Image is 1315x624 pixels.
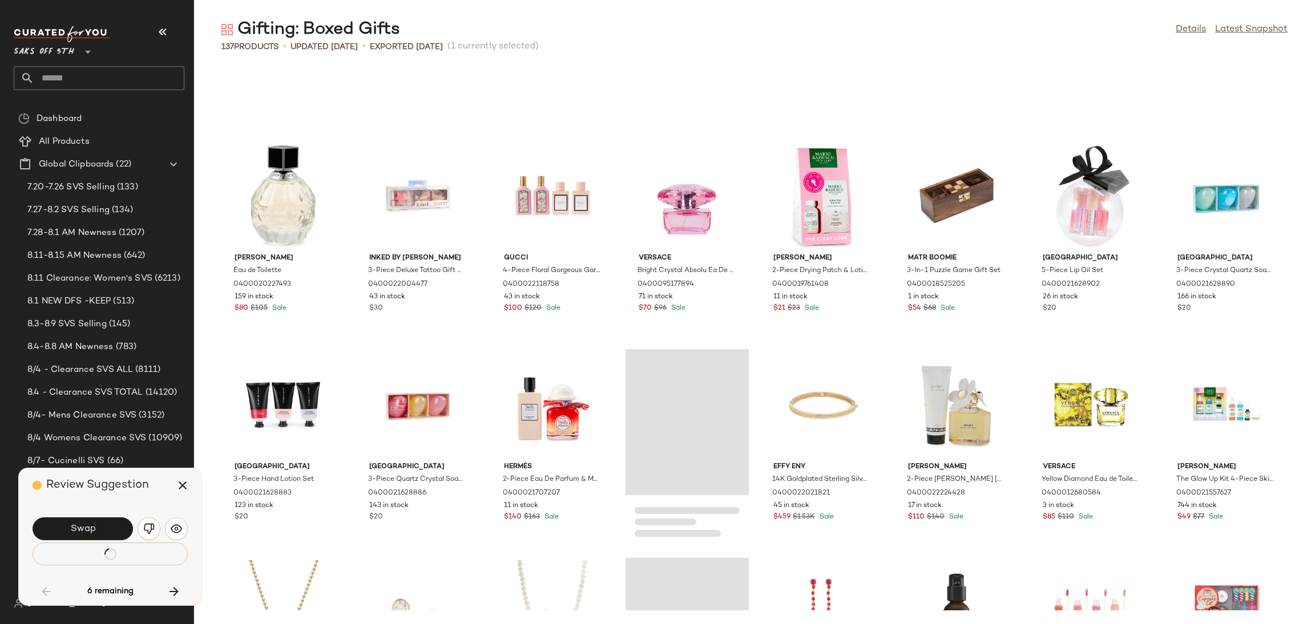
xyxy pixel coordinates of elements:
button: Swap [33,517,133,540]
span: $1.53K [793,512,815,522]
img: 0400021707207 [495,351,610,457]
img: svg%3e [221,24,233,35]
img: 0400021628883 [225,351,341,457]
span: 3-Piece Deluxe Tattoo Gift Set [368,266,465,276]
span: 2-Piece Eau De Parfum & Moisturizing Body Lotion Gift Set [503,475,600,485]
span: $70 [639,303,652,314]
span: 3-Piece Crystal Quartz Soap Set [1176,266,1273,276]
span: $30 [369,303,383,314]
span: 137 [221,43,234,51]
span: 26 in stock [1043,292,1078,302]
span: 0400018525205 [907,279,965,290]
img: 0400022021821 [764,351,880,457]
img: 0400021628902 [1034,143,1149,249]
span: (133) [115,181,138,194]
span: Review Suggestion [46,479,149,491]
span: $20 [1177,303,1191,314]
span: $140 [504,512,522,522]
a: Latest Snapshot [1215,23,1288,37]
span: 0400021628902 [1042,279,1100,290]
span: 0400019761408 [772,279,829,290]
span: 17 in stock [908,501,942,511]
span: $140 [927,512,945,522]
span: [GEOGRAPHIC_DATA] [369,462,466,472]
span: [PERSON_NAME] [235,253,332,264]
span: Sale [542,513,559,521]
span: • [362,40,365,54]
span: Sale [270,305,287,312]
span: 0400021707207 [503,488,560,499]
span: (66) [105,455,124,468]
p: Exported [DATE] [370,41,443,53]
span: 43 in stock [504,292,540,302]
span: $77 [1193,512,1204,522]
span: (513) [111,295,134,308]
span: 1 in stock [908,292,939,302]
img: svg%3e [18,113,30,124]
span: Sale [669,305,685,312]
span: $110 [1058,512,1074,522]
img: 0400022004477 [360,143,475,249]
span: 5-Piece Lip Oil Set [1042,266,1103,276]
span: 7.20-7.26 SVS Selling [27,181,115,194]
span: Gucci [504,253,601,264]
span: $120 [525,303,542,314]
span: $96 [654,303,667,314]
span: $80 [235,303,248,314]
span: 0400095177894 [638,279,694,290]
span: 8.11-8.15 AM Newness [27,249,122,262]
span: Versace [639,253,736,264]
a: Details [1176,23,1206,37]
img: svg%3e [171,523,182,534]
span: 7.27-8.2 SVS Selling [27,204,110,217]
span: 71 in stock [639,292,673,302]
span: 0400021628886 [368,488,426,499]
span: 8.3-8.9 SVS Selling [27,318,107,331]
span: Effy ENY [773,462,870,472]
span: 2-Piece Drying Patch & Lotion Set [772,266,869,276]
span: $21 [773,303,785,314]
img: 0400018525205 [899,143,1014,249]
span: (6213) [152,272,180,285]
span: 159 in stock [235,292,273,302]
span: 7.28-8.1 AM Newness [27,226,116,240]
span: Eau de Toilette [233,266,281,276]
span: [GEOGRAPHIC_DATA] [1043,253,1140,264]
span: 8/4 - Clearance SVS ALL [27,363,133,376]
span: Inked by [PERSON_NAME] [369,253,466,264]
span: 8.4-8.8 AM Newness [27,341,114,354]
span: Sale [544,305,560,312]
img: svg%3e [14,599,23,608]
span: All Products [39,135,90,148]
img: cfy_white_logo.C9jOOHJF.svg [14,26,111,42]
span: Saks OFF 5TH [14,39,74,59]
img: 0400020227493 [225,143,341,249]
span: Yellow Diamond Eau de Toilette Natural Spray [1042,475,1139,485]
span: $20 [235,512,248,522]
span: 8/4 Womens Clearance SVS [27,432,146,445]
img: 0400019761408 [764,143,880,249]
span: Sale [1207,513,1223,521]
img: 0400021628886 [360,351,475,457]
span: 3 in stock [1043,501,1074,511]
img: svg%3e [143,523,155,534]
span: Hermès [504,462,601,472]
span: Sale [817,513,834,521]
span: (145) [107,318,131,331]
span: [PERSON_NAME] [908,462,1005,472]
span: [PERSON_NAME] [773,253,870,264]
span: Sale [1076,513,1093,521]
span: $49 [1177,512,1191,522]
span: (1207) [116,226,145,240]
span: (3152) [136,409,164,422]
img: 0400021628890 [1168,143,1284,249]
span: 6 remaining [87,586,134,597]
div: Products [221,41,279,53]
span: 8.4 - Clearance SVS TOTAL [27,386,143,399]
span: Swap [70,524,95,534]
span: 0400021557627 [1176,488,1231,499]
span: 0400022021821 [772,488,830,499]
span: 8/4- Mens Clearance SVS [27,409,136,422]
span: Bright Crystal Absolu Ea De Parfum Spray [638,266,735,276]
span: 11 in stock [504,501,538,511]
